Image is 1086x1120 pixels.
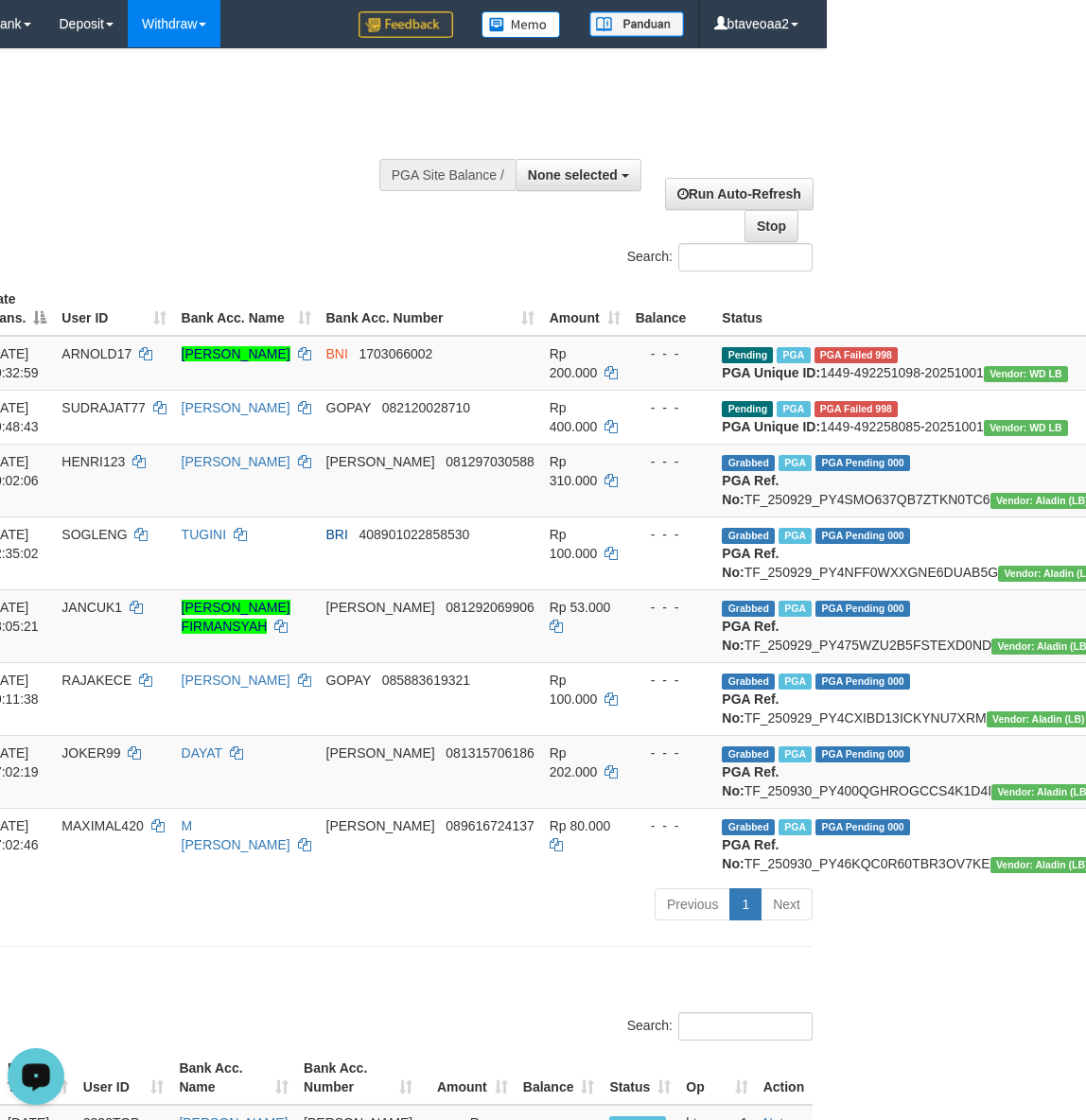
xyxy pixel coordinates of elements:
span: PGA Pending [815,528,910,544]
span: JANCUK1 [61,600,122,615]
th: Bank Acc. Number: activate to sort column ascending [296,1051,420,1105]
th: Action [756,1051,813,1105]
b: PGA Unique ID: [722,365,820,380]
span: Rp 80.000 [550,818,611,833]
span: PGA Pending [815,746,910,762]
span: GOPAY [326,673,371,688]
span: Copy 1703066002 to clipboard [359,346,433,361]
img: Feedback.jpg [359,11,453,38]
span: SUDRAJAT77 [61,400,145,415]
a: Previous [655,888,730,920]
span: MAXIMAL420 [61,818,143,833]
th: Balance [628,282,715,336]
span: [PERSON_NAME] [326,454,435,469]
label: Search: [627,243,813,271]
span: RAJAKECE [61,673,131,688]
b: PGA Ref. No: [722,473,779,507]
th: Amount: activate to sort column ascending [420,1051,516,1105]
th: Op: activate to sort column ascending [678,1051,755,1105]
span: Marked by btaveoaa1 [777,347,810,363]
img: panduan.png [589,11,684,37]
span: PGA Pending [815,601,910,617]
div: PGA Site Balance / [379,159,516,191]
span: Pending [722,401,773,417]
span: BNI [326,346,348,361]
span: [PERSON_NAME] [326,745,435,761]
a: [PERSON_NAME] [182,346,290,361]
a: TUGINI [182,527,226,542]
a: Run Auto-Refresh [665,178,814,210]
span: ARNOLD17 [61,346,131,361]
th: Bank Acc. Name: activate to sort column ascending [174,282,319,336]
span: Rp 400.000 [550,400,598,434]
span: Rp 100.000 [550,527,598,561]
a: [PERSON_NAME] [182,400,290,415]
span: BRI [326,527,348,542]
span: Copy 081297030588 to clipboard [446,454,534,469]
span: Grabbed [722,746,775,762]
th: User ID: activate to sort column ascending [76,1051,172,1105]
img: Button%20Memo.svg [482,11,561,38]
span: None selected [528,167,618,183]
span: PGA Pending [815,455,910,471]
span: GOPAY [326,400,371,415]
span: Copy 089616724137 to clipboard [446,818,534,833]
span: Rp 200.000 [550,346,598,380]
span: PGA Pending [815,674,910,690]
span: Pending [722,347,773,363]
span: Copy 408901022858530 to clipboard [359,527,470,542]
span: Rp 202.000 [550,745,598,779]
th: Bank Acc. Name: activate to sort column ascending [171,1051,296,1105]
span: Marked by btaveoaa1 [779,819,812,835]
b: PGA Ref. No: [722,764,779,798]
button: None selected [516,159,641,191]
span: SOGLENG [61,527,127,542]
a: Next [761,888,813,920]
span: Grabbed [722,674,775,690]
span: Vendor URL: https://dashboard.q2checkout.com/secure [984,420,1068,436]
span: Copy 082120028710 to clipboard [382,400,470,415]
span: Copy 081292069906 to clipboard [446,600,534,615]
div: - - - [636,744,708,762]
span: Grabbed [722,455,775,471]
span: Marked by btaveoaa1 [779,455,812,471]
th: Balance: activate to sort column ascending [516,1051,603,1105]
span: Rp 100.000 [550,673,598,707]
span: PGA Error [814,401,899,417]
a: M [PERSON_NAME] [182,818,290,852]
input: Search: [678,243,813,271]
div: - - - [636,598,708,617]
th: Amount: activate to sort column ascending [542,282,628,336]
a: [PERSON_NAME] [182,673,290,688]
span: Grabbed [722,819,775,835]
div: - - - [636,398,708,417]
span: [PERSON_NAME] [326,600,435,615]
a: [PERSON_NAME] [182,454,290,469]
span: Rp 53.000 [550,600,611,615]
span: Grabbed [722,601,775,617]
th: Status: activate to sort column ascending [602,1051,678,1105]
b: PGA Ref. No: [722,691,779,726]
input: Search: [678,1012,813,1041]
span: [PERSON_NAME] [326,818,435,833]
th: Bank Acc. Number: activate to sort column ascending [319,282,542,336]
a: [PERSON_NAME] FIRMANSYAH [182,600,290,634]
span: Marked by btaveoaa1 [777,401,810,417]
span: Marked by btaveoaa1 [779,674,812,690]
span: Copy 085883619321 to clipboard [382,673,470,688]
span: Grabbed [722,528,775,544]
b: PGA Ref. No: [722,546,779,580]
div: - - - [636,344,708,363]
span: JOKER99 [61,745,120,761]
a: 1 [729,888,762,920]
div: - - - [636,816,708,835]
div: - - - [636,452,708,471]
span: Vendor URL: https://dashboard.q2checkout.com/secure [984,366,1068,382]
span: Rp 310.000 [550,454,598,488]
div: - - - [636,671,708,690]
label: Search: [627,1012,813,1041]
div: - - - [636,525,708,544]
a: DAYAT [182,745,222,761]
span: PGA Pending [815,819,910,835]
span: Marked by btaveoaa1 [779,601,812,617]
